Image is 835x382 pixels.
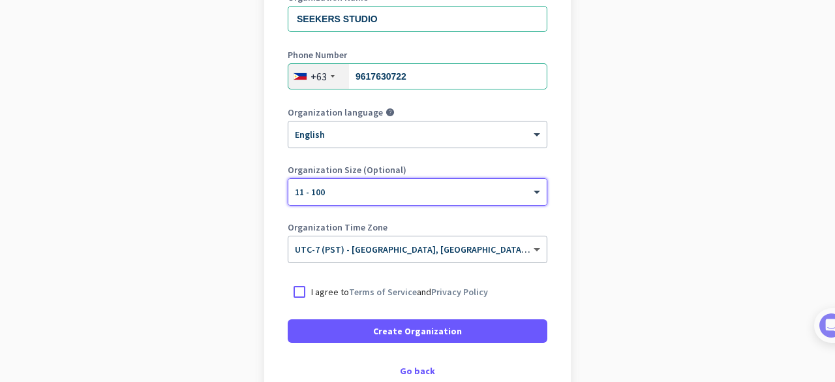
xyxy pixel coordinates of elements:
a: Terms of Service [349,286,417,298]
button: Create Organization [288,319,547,343]
span: Create Organization [373,325,462,338]
input: 2 3234 5678 [288,63,547,89]
input: What is the name of your organization? [288,6,547,32]
label: Organization Size (Optional) [288,165,547,174]
label: Phone Number [288,50,547,59]
a: Privacy Policy [431,286,488,298]
div: Go back [288,366,547,375]
div: +63 [311,70,327,83]
label: Organization language [288,108,383,117]
label: Organization Time Zone [288,223,547,232]
p: I agree to and [311,285,488,298]
i: help [386,108,395,117]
